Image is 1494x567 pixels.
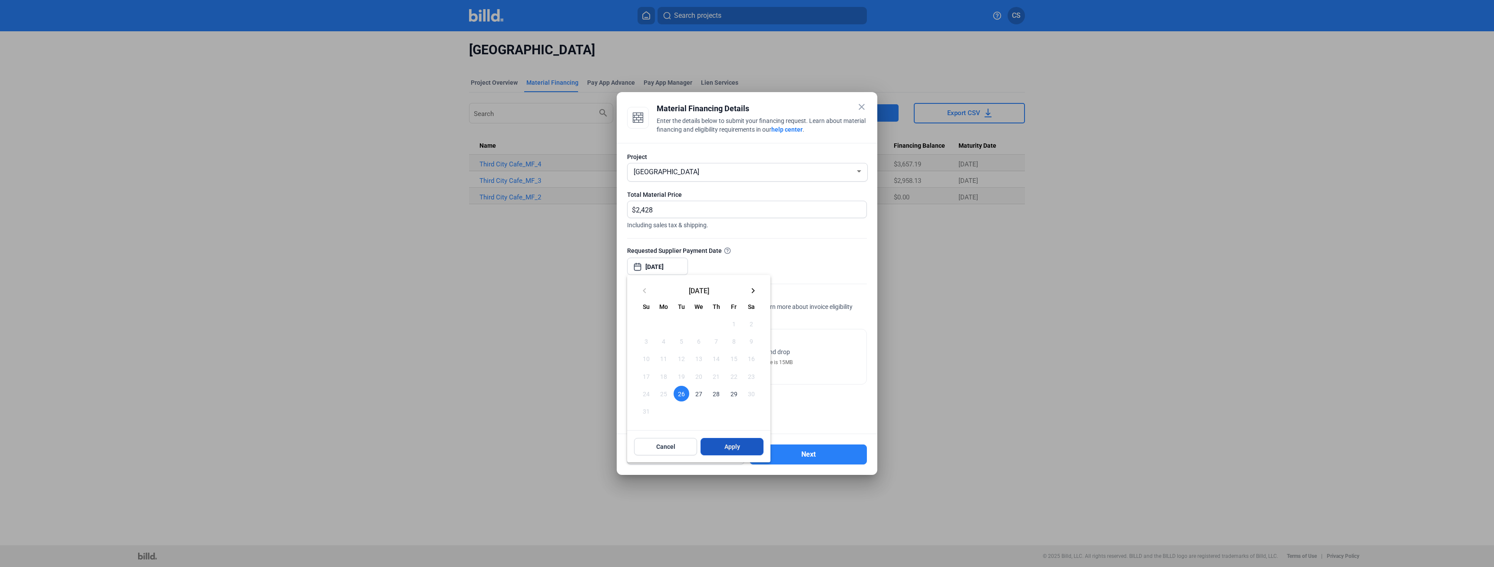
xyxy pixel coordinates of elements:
button: August 25, 2025 [655,385,672,402]
span: We [694,303,703,310]
span: 6 [691,333,707,349]
button: August 23, 2025 [743,368,760,385]
span: 28 [708,386,724,401]
button: August 10, 2025 [638,350,655,367]
span: Fr [731,303,737,310]
span: 4 [656,333,671,349]
span: 30 [744,386,759,401]
span: 19 [674,368,689,384]
span: Cancel [656,442,675,451]
span: 26 [674,386,689,401]
button: August 29, 2025 [725,385,742,402]
button: August 31, 2025 [638,402,655,420]
span: 8 [726,333,741,349]
span: 11 [656,351,671,366]
button: August 28, 2025 [707,385,725,402]
mat-icon: keyboard_arrow_right [748,285,758,296]
button: August 3, 2025 [638,332,655,350]
button: August 13, 2025 [690,350,707,367]
button: Apply [701,438,764,455]
button: August 12, 2025 [673,350,690,367]
span: 23 [744,368,759,384]
span: 29 [726,386,741,401]
button: August 16, 2025 [743,350,760,367]
button: August 2, 2025 [743,315,760,332]
span: 20 [691,368,707,384]
button: August 17, 2025 [638,368,655,385]
button: August 15, 2025 [725,350,742,367]
span: 21 [708,368,724,384]
button: August 24, 2025 [638,385,655,402]
td: AUG [638,315,725,332]
span: 9 [744,333,759,349]
span: 15 [726,351,741,366]
span: 12 [674,351,689,366]
span: 17 [638,368,654,384]
button: August 6, 2025 [690,332,707,350]
span: 22 [726,368,741,384]
button: August 20, 2025 [690,368,707,385]
span: 5 [674,333,689,349]
span: 31 [638,403,654,419]
span: Su [643,303,650,310]
span: 2 [744,316,759,332]
button: August 4, 2025 [655,332,672,350]
button: August 19, 2025 [673,368,690,385]
button: August 9, 2025 [743,332,760,350]
span: Sa [748,303,755,310]
span: 14 [708,351,724,366]
button: August 14, 2025 [707,350,725,367]
span: 24 [638,386,654,401]
button: August 27, 2025 [690,385,707,402]
button: August 5, 2025 [673,332,690,350]
button: August 1, 2025 [725,315,742,332]
span: 7 [708,333,724,349]
span: 3 [638,333,654,349]
button: August 18, 2025 [655,368,672,385]
button: August 30, 2025 [743,385,760,402]
span: 27 [691,386,707,401]
span: 10 [638,351,654,366]
span: 16 [744,351,759,366]
span: Apply [724,442,740,451]
button: August 8, 2025 [725,332,742,350]
button: August 21, 2025 [707,368,725,385]
span: 13 [691,351,707,366]
button: August 22, 2025 [725,368,742,385]
mat-icon: keyboard_arrow_left [639,285,650,296]
span: 18 [656,368,671,384]
span: [DATE] [653,287,744,294]
button: Cancel [634,438,697,455]
button: August 11, 2025 [655,350,672,367]
button: August 7, 2025 [707,332,725,350]
span: 1 [726,316,741,332]
span: 25 [656,386,671,401]
button: August 26, 2025 [673,385,690,402]
span: Mo [659,303,668,310]
span: Tu [678,303,685,310]
span: Th [713,303,720,310]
